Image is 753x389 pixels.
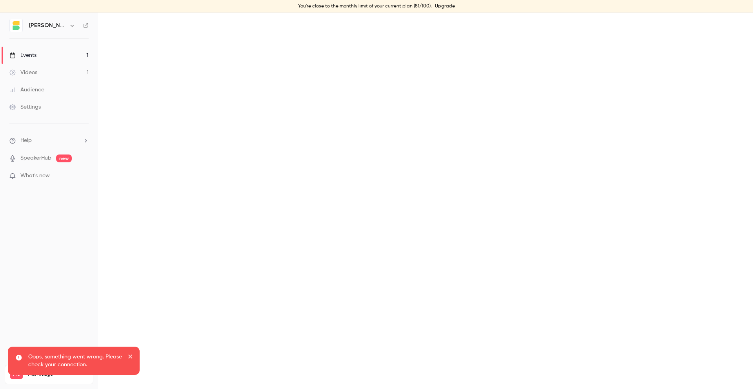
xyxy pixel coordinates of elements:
[9,51,36,59] div: Events
[20,136,32,145] span: Help
[10,19,22,32] img: Sedlakova Legal
[128,353,133,362] button: close
[9,103,41,111] div: Settings
[28,353,122,369] p: Oops, something went wrong. Please check your connection.
[9,69,37,76] div: Videos
[29,22,66,29] h6: [PERSON_NAME] Legal
[9,86,44,94] div: Audience
[9,136,89,145] li: help-dropdown-opener
[20,172,50,180] span: What's new
[20,154,51,162] a: SpeakerHub
[435,3,455,9] a: Upgrade
[56,155,72,162] span: new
